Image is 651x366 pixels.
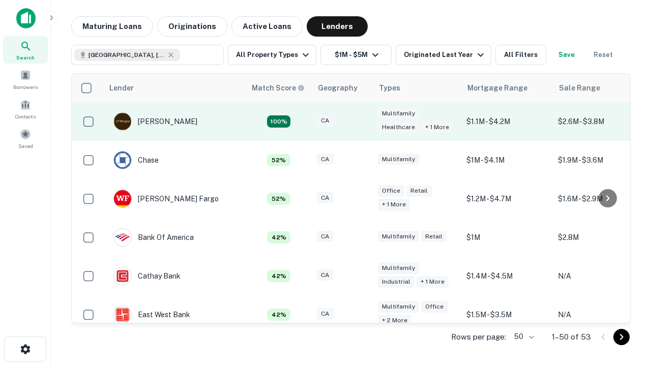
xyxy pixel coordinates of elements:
div: Retail [421,231,447,242]
div: Sale Range [559,82,600,94]
div: Originated Last Year [404,49,487,61]
img: picture [114,151,131,169]
td: $2.6M - $3.8M [553,102,644,141]
div: + 1 more [417,276,449,288]
button: Go to next page [613,329,630,345]
button: Active Loans [231,16,303,37]
div: Retail [406,185,432,197]
button: All Filters [495,45,546,65]
div: Types [379,82,400,94]
div: + 1 more [421,121,453,133]
td: N/A [553,295,644,334]
div: Chase [113,151,159,169]
div: Matching Properties: 5, hasApolloMatch: undefined [267,154,290,166]
div: Lender [109,82,134,94]
button: $1M - $5M [320,45,392,65]
div: Matching Properties: 4, hasApolloMatch: undefined [267,231,290,243]
div: + 1 more [378,199,410,210]
div: Multifamily [378,301,419,313]
td: $1.9M - $3.6M [553,141,644,179]
div: Healthcare [378,121,419,133]
h6: Match Score [252,82,303,94]
div: Matching Properties: 5, hasApolloMatch: undefined [267,193,290,205]
span: Search [16,53,35,62]
div: CA [317,308,334,320]
div: Multifamily [378,108,419,119]
p: Rows per page: [451,331,506,343]
div: Matching Properties: 17, hasApolloMatch: undefined [267,115,290,128]
td: N/A [553,257,644,295]
p: 1–50 of 53 [552,331,591,343]
th: Mortgage Range [461,74,553,102]
a: Saved [3,125,48,152]
td: $1.5M - $3.5M [461,295,553,334]
div: Capitalize uses an advanced AI algorithm to match your search with the best lender. The match sco... [252,82,305,94]
a: Search [3,36,48,64]
div: East West Bank [113,306,190,324]
div: CA [317,192,334,204]
div: CA [317,115,334,127]
th: Types [373,74,461,102]
td: $1.2M - $4.7M [461,179,553,218]
td: $1M - $4.1M [461,141,553,179]
td: $2.8M [553,218,644,257]
img: picture [114,190,131,207]
td: $1.4M - $4.5M [461,257,553,295]
div: Mortgage Range [467,82,527,94]
div: 50 [510,329,536,344]
div: Office [378,185,404,197]
th: Geography [312,74,373,102]
div: Matching Properties: 4, hasApolloMatch: undefined [267,309,290,321]
div: [PERSON_NAME] [113,112,197,131]
div: CA [317,269,334,281]
div: [PERSON_NAME] Fargo [113,190,219,208]
td: $1M [461,218,553,257]
button: Save your search to get updates of matches that match your search criteria. [550,45,583,65]
a: Borrowers [3,66,48,93]
div: Geography [318,82,358,94]
img: picture [114,306,131,323]
th: Capitalize uses an advanced AI algorithm to match your search with the best lender. The match sco... [246,74,312,102]
button: Originated Last Year [396,45,491,65]
img: picture [114,229,131,246]
td: $1.6M - $2.9M [553,179,644,218]
div: Cathay Bank [113,267,181,285]
button: Originations [157,16,227,37]
div: Office [421,301,448,313]
img: picture [114,267,131,285]
div: Matching Properties: 4, hasApolloMatch: undefined [267,270,290,282]
a: Contacts [3,95,48,123]
div: Bank Of America [113,228,194,247]
th: Sale Range [553,74,644,102]
div: CA [317,154,334,165]
div: Multifamily [378,231,419,242]
div: Industrial [378,276,415,288]
div: Multifamily [378,154,419,165]
th: Lender [103,74,246,102]
button: All Property Types [228,45,316,65]
button: Maturing Loans [71,16,153,37]
span: [GEOGRAPHIC_DATA], [GEOGRAPHIC_DATA], [GEOGRAPHIC_DATA] [88,50,165,59]
div: Multifamily [378,262,419,274]
button: Reset [587,45,619,65]
img: picture [114,113,131,130]
span: Contacts [15,112,36,120]
span: Borrowers [13,83,38,91]
td: $1.1M - $4.2M [461,102,553,141]
iframe: Chat Widget [600,252,651,301]
div: + 2 more [378,315,411,326]
div: CA [317,231,334,242]
span: Saved [18,142,33,150]
img: capitalize-icon.png [16,8,36,28]
button: Lenders [307,16,368,37]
